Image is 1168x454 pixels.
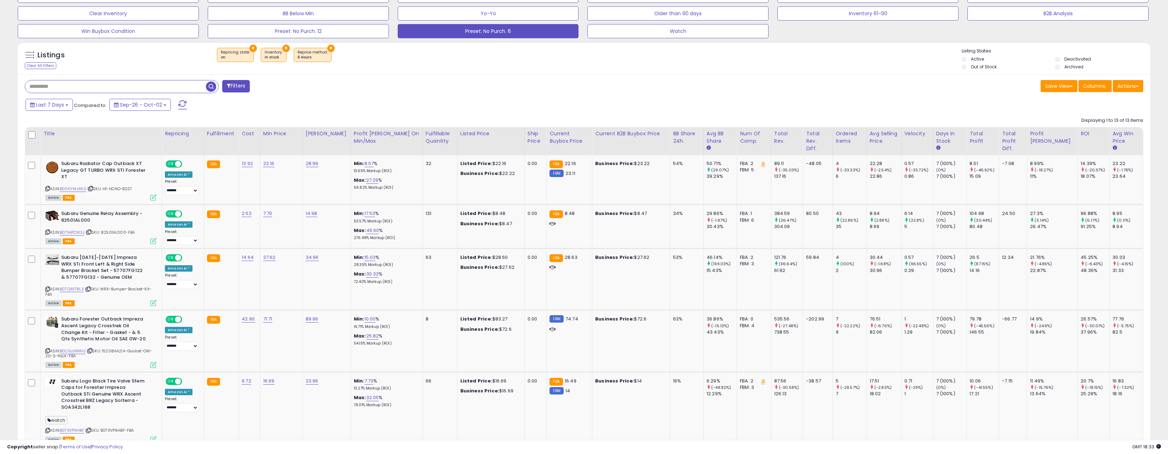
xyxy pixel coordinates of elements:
img: 41ExOnH4-TL._SL40_.jpg [45,210,59,221]
small: (96.64%) [779,261,797,267]
div: % [354,160,417,174]
div: Avg BB Share [707,130,734,145]
div: Velocity [904,130,930,137]
b: Max: [354,177,366,183]
div: 121.76 [774,254,803,261]
img: 31SY0wApw8L._SL40_.jpg [45,378,59,386]
div: Profit [PERSON_NAME] [1030,130,1075,145]
label: Archived [1064,64,1083,70]
div: -7.08 [1002,160,1022,167]
div: 35 [836,223,867,230]
div: ASIN: [45,316,156,367]
a: 2.52 [242,210,252,217]
div: 30.96 [870,267,901,274]
div: 4 [836,254,867,261]
div: Amazon AI * [165,265,192,272]
a: Privacy Policy [92,443,123,450]
div: $8.47 [595,210,664,217]
a: 32.05 [366,394,379,401]
button: Sep-26 - Oct-02 [109,99,171,111]
span: 23.11 [565,170,575,177]
span: Sep-26 - Oct-02 [120,101,162,108]
div: 384.59 [774,210,803,217]
div: $28.60 [460,254,519,261]
button: B2B Analysis [967,6,1149,21]
button: Preset: No Purch. 12 [208,24,389,38]
div: 0.00 [528,160,541,167]
span: 8.48 [565,210,575,217]
div: Amazon AI * [165,221,192,228]
small: (-6.43%) [1085,261,1103,267]
div: 7 (100%) [936,267,967,274]
div: 8.94 [1112,223,1143,230]
div: 46.14% [707,254,737,261]
a: B00KYWJ460 [60,186,86,192]
a: 16.69 [263,378,275,385]
small: (0%) [936,167,946,173]
div: ASIN: [45,254,156,305]
div: $83.27 [460,316,519,322]
div: FBM: 5 [740,167,766,173]
div: 63 [426,254,452,261]
p: 13.65% Markup (ROI) [354,169,417,174]
div: $8.48 [460,210,519,217]
b: Listed Price: [460,160,493,167]
div: 24.50 [1002,210,1022,217]
span: OFF [181,161,192,167]
div: 45.25% [1081,254,1109,261]
small: FBM [550,315,563,323]
a: 23.96 [306,378,318,385]
div: 7 (100%) [936,223,967,230]
span: FBA [63,238,75,244]
div: $23.22 [460,170,519,177]
div: BB Share 24h. [673,130,701,145]
div: Displaying 1 to 13 of 13 items [1081,117,1143,124]
b: Business Price: [595,316,634,322]
div: 11% [1030,173,1077,180]
small: FBA [207,316,220,324]
div: 14.16 [970,267,999,274]
small: (87.15%) [974,261,990,267]
div: Avg Win Price [1112,130,1140,145]
div: 22.86 [870,173,901,180]
div: 39.29% [707,173,737,180]
small: FBA [550,254,563,262]
small: FBA [207,160,220,168]
small: FBA [550,160,563,168]
b: Max: [354,271,366,277]
small: (-33.33%) [840,167,860,173]
a: 7.70 [263,210,272,217]
div: Amazon AI * [165,171,192,178]
div: 8.69 [870,223,901,230]
small: (3.14%) [1035,217,1049,223]
span: | SKU: 82501AL000-FBA [86,229,135,235]
p: 53.57% Markup (ROI) [354,219,417,224]
th: The percentage added to the cost of goods (COGS) that forms the calculator for Min & Max prices. [351,127,422,155]
span: FBA [63,300,75,306]
div: 14.39% [1081,160,1109,167]
small: FBA [207,254,220,262]
a: 8.57 [364,160,374,167]
small: (29.07%) [711,167,729,173]
div: Current Buybox Price [550,130,589,145]
div: 131 [426,210,452,217]
div: 304.09 [774,223,803,230]
small: (30.44%) [974,217,992,223]
p: 56.82% Markup (ROI) [354,185,417,190]
b: Subaru Genuine Relay Assembly - 82501AL000 [61,210,147,225]
span: All listings currently available for purchase on Amazon [45,300,62,306]
a: 9.72 [242,378,251,385]
button: Older than 90 days [587,6,769,21]
small: (100%) [840,261,855,267]
b: Subaru [DATE]-[DATE] Impreza WRX STi Front Left & Right Side Bumper Bracket Set - 57707FG122 & 57... [61,254,147,282]
small: (6.17%) [1085,217,1099,223]
div: 80.48 [970,223,999,230]
div: 2 [836,267,867,274]
div: % [354,316,417,329]
a: 46.60 [366,227,379,234]
button: × [249,45,257,52]
div: on [221,55,250,60]
small: (-1.87%) [711,217,727,223]
a: 10.00 [364,316,376,323]
img: 41yA2w65ZWL._SL40_.jpg [45,254,59,265]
